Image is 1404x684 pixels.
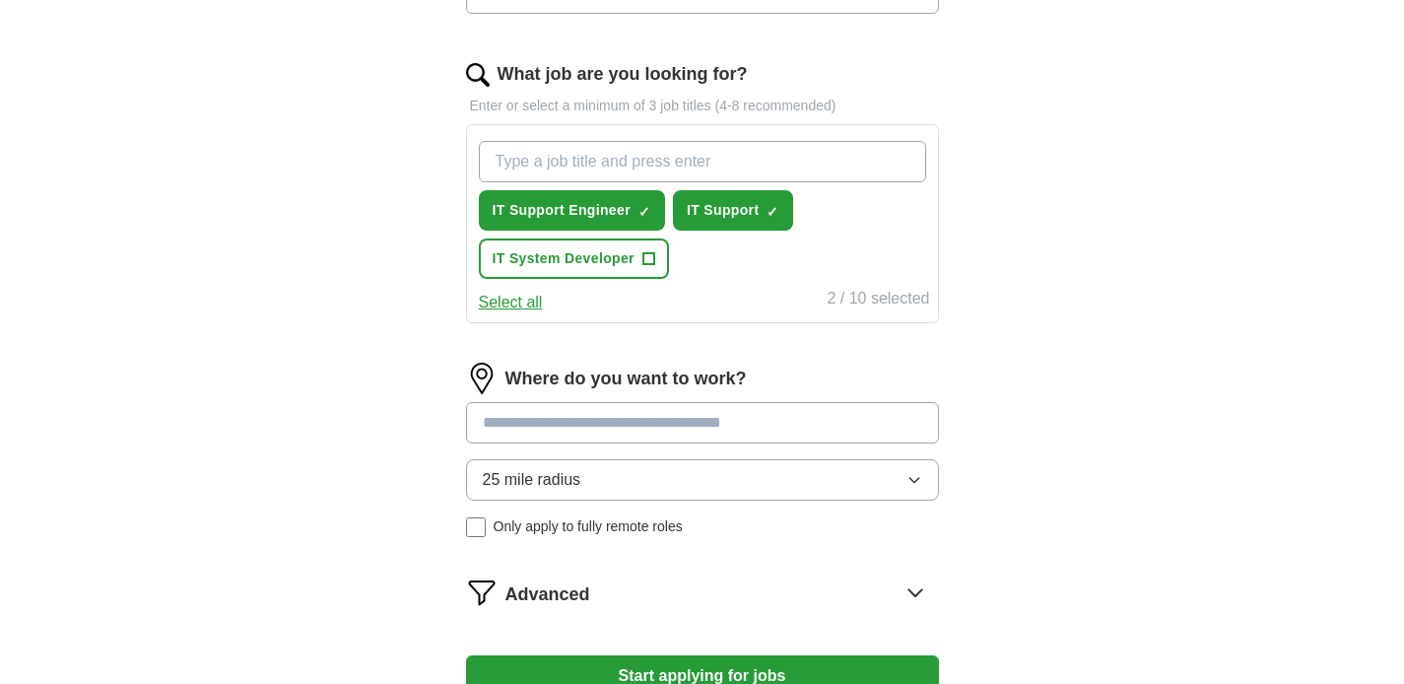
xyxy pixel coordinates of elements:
[505,366,747,392] label: Where do you want to work?
[767,204,778,220] span: ✓
[466,63,490,87] img: search.png
[466,96,939,116] p: Enter or select a minimum of 3 job titles (4-8 recommended)
[493,248,635,269] span: IT System Developer
[479,291,543,314] button: Select all
[466,517,486,537] input: Only apply to fully remote roles
[479,190,665,231] button: IT Support Engineer✓
[483,468,581,492] span: 25 mile radius
[505,581,590,608] span: Advanced
[498,61,748,88] label: What job are you looking for?
[493,200,631,221] span: IT Support Engineer
[494,516,683,537] span: Only apply to fully remote roles
[687,200,760,221] span: IT Support
[638,204,650,220] span: ✓
[466,577,498,608] img: filter
[466,459,939,501] button: 25 mile radius
[466,363,498,394] img: location.png
[827,287,929,314] div: 2 / 10 selected
[479,141,926,182] input: Type a job title and press enter
[673,190,794,231] button: IT Support✓
[479,239,669,279] button: IT System Developer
